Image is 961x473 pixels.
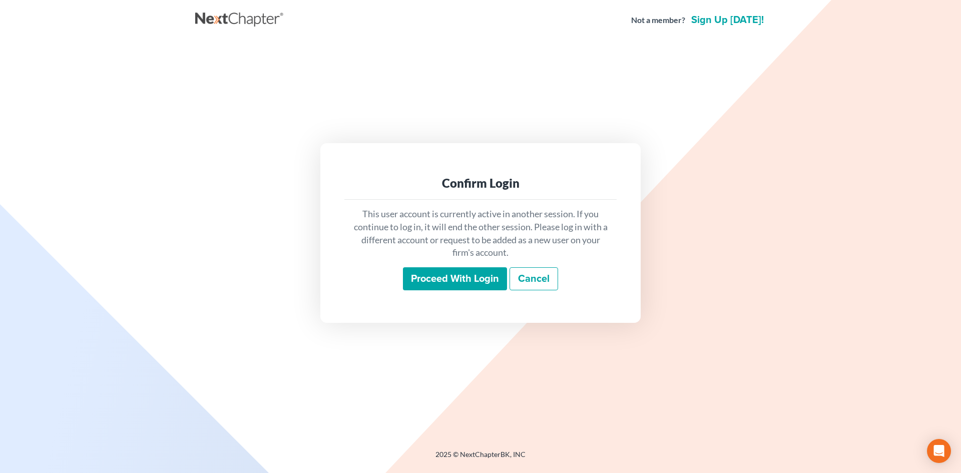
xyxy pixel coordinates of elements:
a: Cancel [510,267,558,290]
strong: Not a member? [631,15,685,26]
div: Confirm Login [352,175,609,191]
div: Open Intercom Messenger [927,439,951,463]
a: Sign up [DATE]! [689,15,766,25]
div: 2025 © NextChapterBK, INC [195,449,766,467]
input: Proceed with login [403,267,507,290]
p: This user account is currently active in another session. If you continue to log in, it will end ... [352,208,609,259]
